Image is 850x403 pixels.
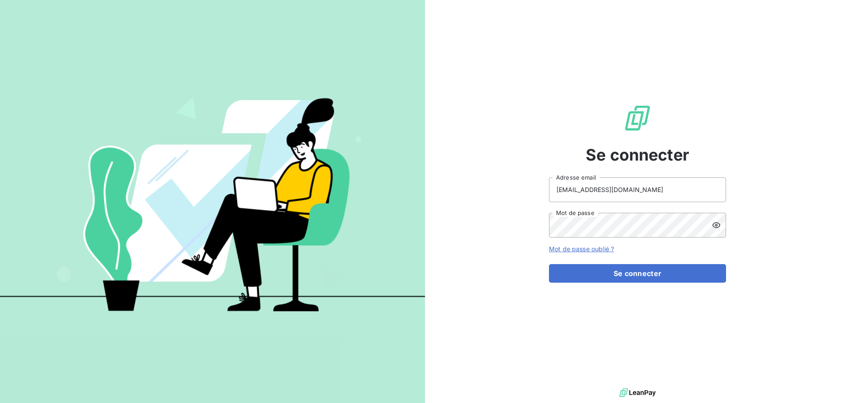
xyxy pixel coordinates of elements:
[549,264,726,283] button: Se connecter
[549,177,726,202] input: placeholder
[623,104,652,132] img: Logo LeanPay
[586,143,689,167] span: Se connecter
[619,386,656,399] img: logo
[549,245,614,253] a: Mot de passe oublié ?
